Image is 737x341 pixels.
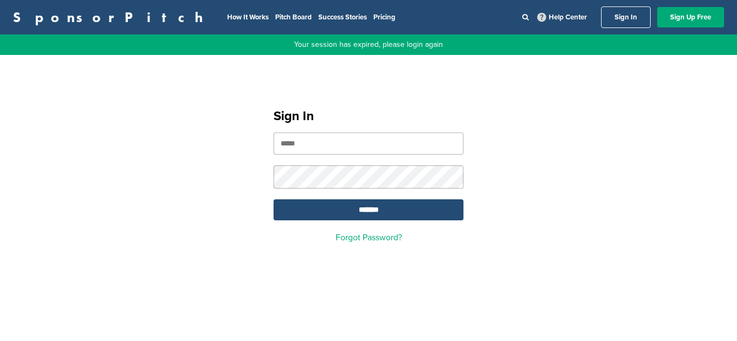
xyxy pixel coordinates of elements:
a: Sign In [601,6,651,28]
a: How It Works [227,13,269,22]
a: Sign Up Free [657,7,724,27]
h1: Sign In [274,107,463,126]
a: Success Stories [318,13,367,22]
a: Forgot Password? [336,232,402,243]
a: Pitch Board [275,13,312,22]
a: Pricing [373,13,395,22]
a: Help Center [535,11,589,24]
a: SponsorPitch [13,10,210,24]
